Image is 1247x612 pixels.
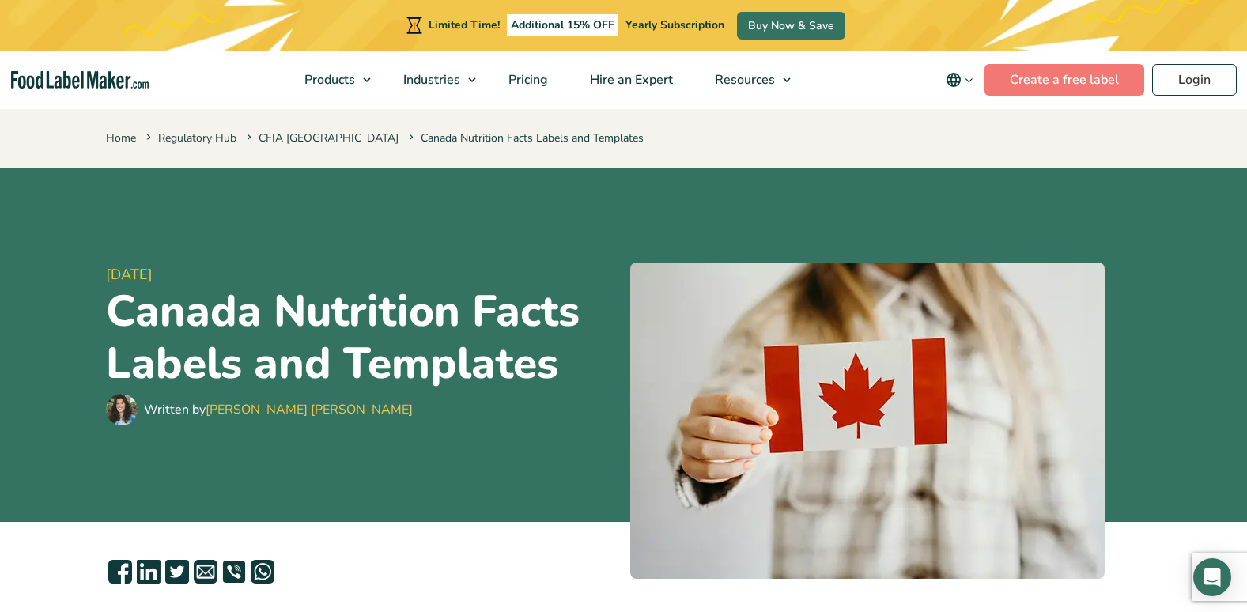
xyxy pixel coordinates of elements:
[1193,558,1231,596] div: Open Intercom Messenger
[399,71,462,89] span: Industries
[710,71,777,89] span: Resources
[406,130,644,145] span: Canada Nutrition Facts Labels and Templates
[300,71,357,89] span: Products
[585,71,675,89] span: Hire an Expert
[284,51,379,109] a: Products
[106,285,618,390] h1: Canada Nutrition Facts Labels and Templates
[1152,64,1237,96] a: Login
[106,130,136,145] a: Home
[694,51,799,109] a: Resources
[429,17,500,32] span: Limited Time!
[206,401,413,418] a: [PERSON_NAME] [PERSON_NAME]
[737,12,845,40] a: Buy Now & Save
[383,51,484,109] a: Industries
[144,400,413,419] div: Written by
[158,130,236,145] a: Regulatory Hub
[504,71,550,89] span: Pricing
[488,51,565,109] a: Pricing
[106,264,618,285] span: [DATE]
[625,17,724,32] span: Yearly Subscription
[259,130,399,145] a: CFIA [GEOGRAPHIC_DATA]
[984,64,1144,96] a: Create a free label
[106,394,138,425] img: Maria Abi Hanna - Food Label Maker
[569,51,690,109] a: Hire an Expert
[507,14,618,36] span: Additional 15% OFF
